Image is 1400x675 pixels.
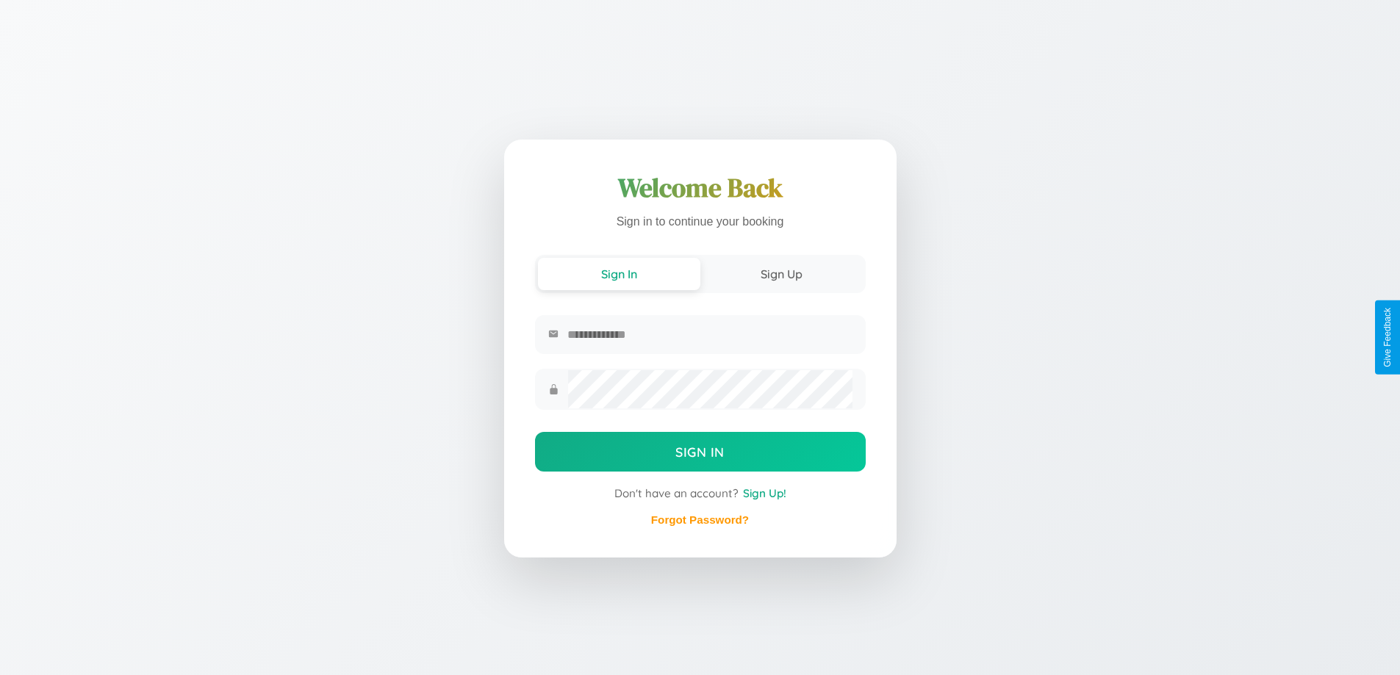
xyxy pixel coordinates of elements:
button: Sign Up [700,258,863,290]
div: Give Feedback [1382,308,1393,367]
div: Don't have an account? [535,486,866,500]
button: Sign In [535,432,866,472]
span: Sign Up! [743,486,786,500]
button: Sign In [538,258,700,290]
h1: Welcome Back [535,170,866,206]
a: Forgot Password? [651,513,749,526]
p: Sign in to continue your booking [535,212,866,233]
